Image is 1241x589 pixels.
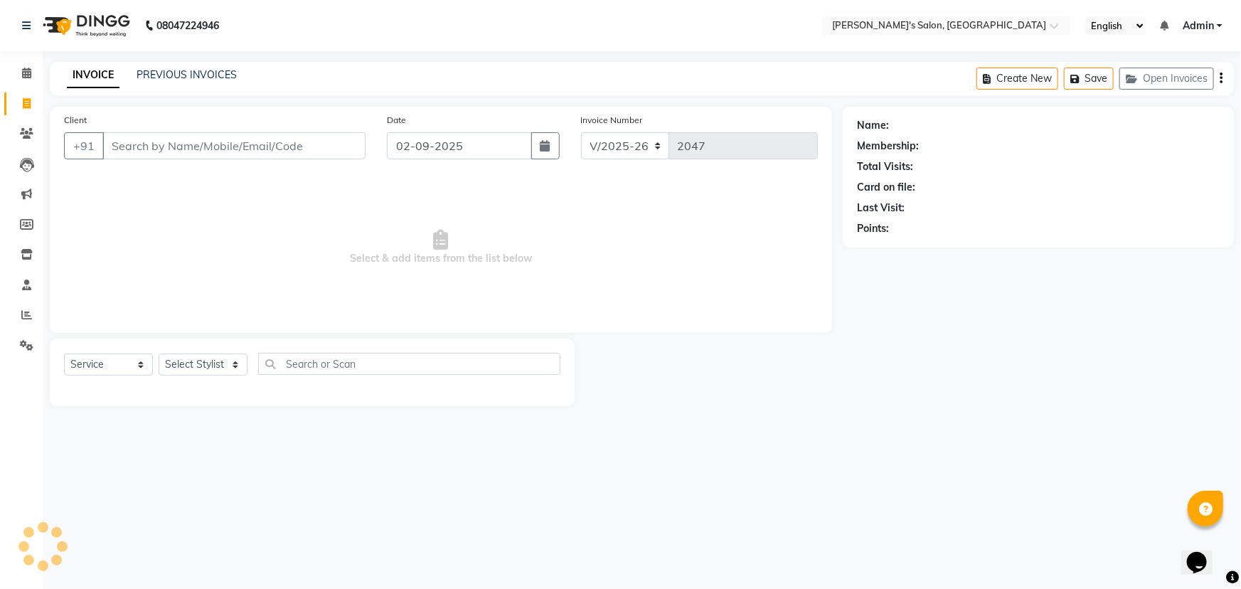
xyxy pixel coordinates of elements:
span: Select & add items from the list below [64,176,818,319]
img: logo [36,6,134,46]
div: Membership: [857,139,919,154]
button: Save [1064,68,1114,90]
b: 08047224946 [156,6,219,46]
label: Date [387,114,406,127]
label: Invoice Number [581,114,643,127]
div: Points: [857,221,889,236]
div: Name: [857,118,889,133]
a: INVOICE [67,63,119,88]
div: Total Visits: [857,159,913,174]
span: Admin [1183,18,1214,33]
input: Search or Scan [258,353,560,375]
label: Client [64,114,87,127]
iframe: chat widget [1181,532,1227,575]
button: Create New [976,68,1058,90]
input: Search by Name/Mobile/Email/Code [102,132,366,159]
button: +91 [64,132,104,159]
div: Card on file: [857,180,915,195]
a: PREVIOUS INVOICES [137,68,237,81]
div: Last Visit: [857,201,905,216]
button: Open Invoices [1119,68,1214,90]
